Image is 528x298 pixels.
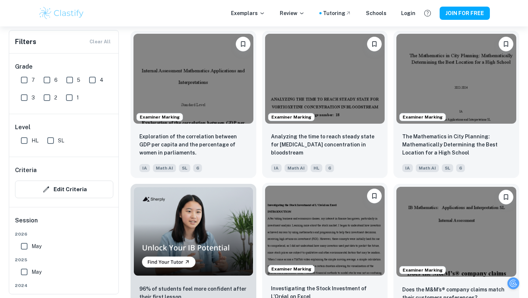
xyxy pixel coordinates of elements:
p: Review [280,9,305,17]
span: IA [402,164,413,172]
img: Math AI IA example thumbnail: Analyzing the time to reach steady state [265,34,385,124]
span: Examiner Marking [268,114,314,120]
button: Please log in to bookmark exemplars [236,37,250,51]
span: May [32,268,41,276]
span: Math AI [285,164,308,172]
span: Examiner Marking [400,114,445,120]
a: Schools [366,9,386,17]
span: 2 [54,94,57,102]
span: HL [311,164,322,172]
img: Math AI IA example thumbnail: Investigating the Stock Investment of L’ [265,186,385,276]
p: Analyzing the time to reach steady state for Vortioxetine concentration in bloodstream [271,132,379,157]
span: Math AI [153,164,176,172]
span: Examiner Marking [400,267,445,273]
span: HL [32,137,38,145]
span: IA [139,164,150,172]
span: Examiner Marking [268,266,314,272]
h6: Criteria [15,166,37,175]
img: Math AI IA example thumbnail: Exploration of the correlation between G [133,34,253,124]
img: Math AI IA example thumbnail: The Mathematics in City Planning: Mathem [396,34,516,124]
span: SL [442,164,453,172]
button: Please log in to bookmark exemplars [499,37,513,51]
h6: Session [15,216,113,231]
h6: Level [15,123,113,132]
img: Clastify logo [38,6,85,21]
span: 2024 [15,282,113,289]
span: IA [271,164,282,172]
p: Exemplars [231,9,265,17]
a: Tutoring [323,9,351,17]
span: 6 [325,164,334,172]
span: 2025 [15,257,113,263]
span: 1 [77,94,79,102]
img: Thumbnail [133,187,253,276]
span: May [32,242,41,250]
button: Edit Criteria [15,181,113,198]
h6: Grade [15,62,113,71]
button: JOIN FOR FREE [440,7,490,20]
span: 5 [77,76,80,84]
span: 4 [100,76,103,84]
a: Examiner MarkingPlease log in to bookmark exemplarsAnalyzing the time to reach steady state for V... [262,31,388,178]
span: 6 [193,164,202,172]
span: Examiner Marking [137,114,183,120]
img: Math AI IA example thumbnail: Does the M&M’s® company claims match the [396,187,516,277]
span: 6 [54,76,58,84]
p: The Mathematics in City Planning: Mathematically Determining the Best Location for a High School [402,132,510,157]
span: SL [58,137,64,145]
a: Login [401,9,415,17]
span: SL [179,164,190,172]
a: Examiner MarkingPlease log in to bookmark exemplarsThe Mathematics in City Planning: Mathematical... [393,31,519,178]
button: Help and Feedback [421,7,434,19]
p: Exploration of the correlation between GDP per capita and the percentage of women in parliaments. [139,132,247,157]
h6: Filters [15,37,36,47]
button: Please log in to bookmark exemplars [499,190,513,204]
span: 7 [32,76,35,84]
button: Please log in to bookmark exemplars [367,189,382,203]
button: Please log in to bookmark exemplars [367,37,382,51]
span: 2026 [15,231,113,237]
span: 6 [456,164,465,172]
a: Examiner MarkingPlease log in to bookmark exemplarsExploration of the correlation between GDP per... [131,31,256,178]
span: 3 [32,94,35,102]
span: Math AI [416,164,439,172]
